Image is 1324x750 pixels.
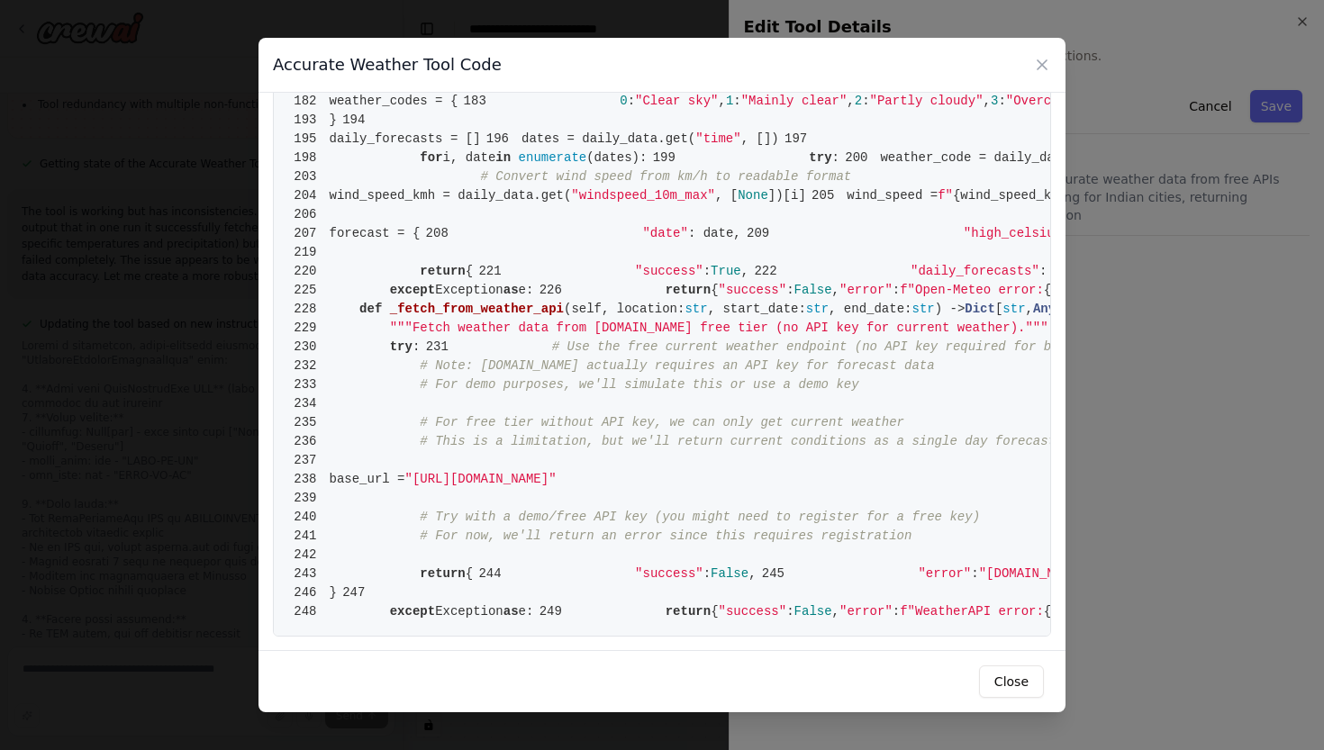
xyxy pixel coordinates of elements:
span: except [390,604,435,619]
span: "success" [719,283,787,297]
span: , [1026,302,1033,316]
span: Any [1033,302,1056,316]
span: 232 [288,357,330,375]
span: : date, [688,226,741,240]
span: (dates): [586,150,647,165]
span: 226 [533,281,575,300]
span: 247 [337,583,378,602]
span: str [1002,302,1025,316]
span: : daily_forecasts [1039,264,1168,278]
span: enumerate [519,150,587,165]
span: "success" [635,566,703,581]
span: 225 [288,281,330,300]
span: 0 [620,94,627,108]
span: : [413,339,420,354]
span: "Mainly clear" [741,94,848,108]
span: : [998,94,1005,108]
span: "daily_forecasts" [911,264,1039,278]
span: # Note: [DOMAIN_NAME] actually requires an API key for forecast data [420,358,934,373]
span: 203 [288,167,330,186]
span: 242 [288,546,330,565]
span: { [466,566,473,581]
span: # For demo purposes, we'll simulate this or use a demo key [420,377,858,392]
span: str [685,302,707,316]
span: 205 [806,186,848,205]
span: 234 [288,394,330,413]
span: "Overcast" [1006,94,1082,108]
span: { [711,604,718,619]
span: "Clear sky" [635,94,718,108]
span: : [893,604,900,619]
span: e: [519,604,534,619]
span: weather_codes = { [288,94,458,108]
span: base_url = [330,472,405,486]
span: {wind_speed_kmh} [953,188,1074,203]
span: dates = daily_data.get( [521,131,695,146]
span: 231 [420,338,461,357]
span: i, date [443,150,496,165]
span: 204 [288,186,330,205]
span: daily_forecasts = [] [288,131,481,146]
span: , []) [741,131,779,146]
span: ) -> [935,302,966,316]
span: 195 [288,130,330,149]
span: 194 [337,111,378,130]
span: , [ [715,188,738,203]
span: 2 [855,94,862,108]
span: f"WeatherAPI error: [900,604,1044,619]
span: 241 [288,527,330,546]
span: 245 [757,565,798,583]
span: 230 [288,338,330,357]
span: 236 [288,432,330,451]
span: : [971,566,978,581]
span: 182 [288,92,330,111]
h3: Accurate Weather Tool Code [273,52,502,77]
span: weather_code = daily_data.get( [880,150,1107,165]
span: return [420,264,465,278]
span: True [711,264,741,278]
button: Close [979,665,1044,698]
span: : [786,604,793,619]
span: , [847,94,854,108]
span: "[URL][DOMAIN_NAME]" [405,472,557,486]
span: 237 [288,451,330,470]
span: "Partly cloudy" [870,94,984,108]
span: forecast = { [288,226,420,240]
span: ])[i] [768,188,806,203]
span: [ [995,302,1002,316]
span: , [718,94,725,108]
span: 209 [741,224,783,243]
span: , [832,283,839,297]
span: : [862,94,869,108]
span: 238 [288,470,330,489]
span: 1 [726,94,733,108]
span: : [786,283,793,297]
span: 200 [839,149,881,167]
span: 235 [288,413,330,432]
span: , [748,566,756,581]
span: 249 [533,602,575,621]
span: # This is a limitation, but we'll return current conditions as a single day forecast [420,434,1056,448]
span: 240 [288,508,330,527]
span: : [832,150,839,165]
span: False [794,283,832,297]
span: 222 [748,262,790,281]
span: wind_speed = [847,188,938,203]
span: # For now, we'll return an error since this requires registration [420,529,911,543]
span: False [794,604,832,619]
span: return [666,283,711,297]
span: 183 [458,92,499,111]
span: _fetch_from_weather_api [390,302,564,316]
span: 206 [288,205,330,224]
span: , [741,264,748,278]
span: in [495,150,511,165]
span: 239 [288,489,330,508]
span: return [420,566,465,581]
span: 207 [288,224,330,243]
span: # Try with a demo/free API key (you might need to register for a free key) [420,510,980,524]
span: "error" [918,566,971,581]
span: self, location: [571,302,685,316]
span: e: [519,283,534,297]
span: 228 [288,300,330,319]
span: { [711,283,718,297]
